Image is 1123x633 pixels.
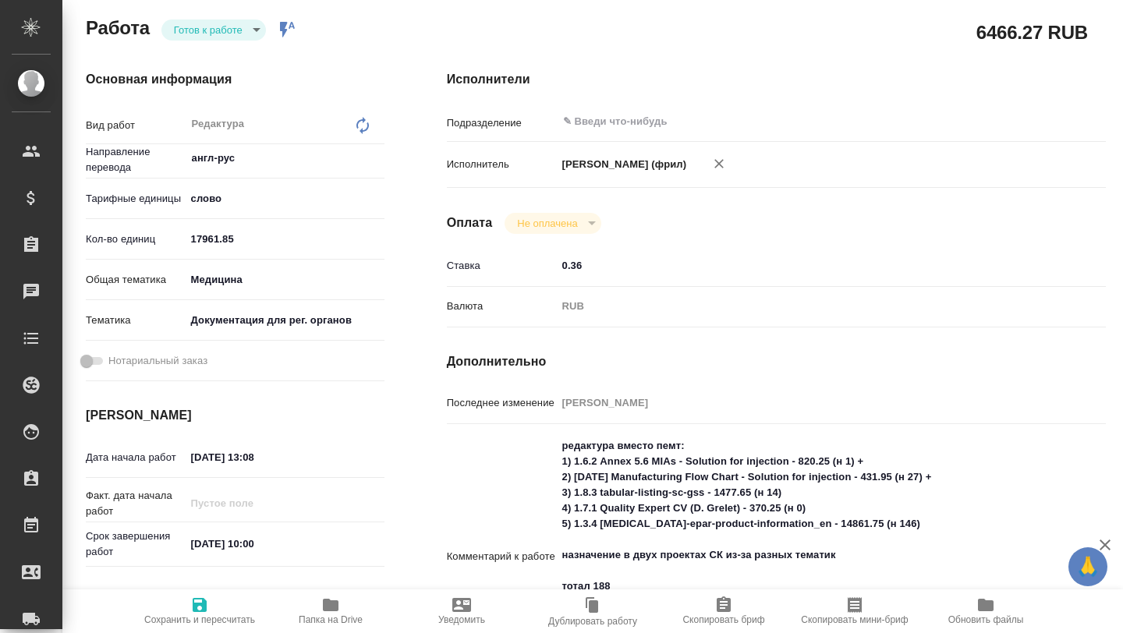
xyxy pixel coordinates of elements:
[447,395,557,411] p: Последнее изменение
[682,614,764,625] span: Скопировать бриф
[86,529,186,560] p: Срок завершения работ
[702,147,736,181] button: Удалить исполнителя
[186,446,322,469] input: ✎ Введи что-нибудь
[920,589,1051,633] button: Обновить файлы
[86,406,384,425] h4: [PERSON_NAME]
[265,589,396,633] button: Папка на Drive
[976,19,1088,45] h2: 6466.27 RUB
[186,267,384,293] div: Медицина
[548,616,637,627] span: Дублировать работу
[447,352,1106,371] h4: Дополнительно
[1075,550,1101,583] span: 🙏
[186,186,384,212] div: слово
[396,589,527,633] button: Уведомить
[789,589,920,633] button: Скопировать мини-бриф
[186,228,384,250] input: ✎ Введи что-нибудь
[86,488,186,519] p: Факт. дата начала работ
[447,70,1106,89] h4: Исполнители
[86,272,186,288] p: Общая тематика
[134,589,265,633] button: Сохранить и пересчитать
[561,112,994,131] input: ✎ Введи что-нибудь
[447,549,557,564] p: Комментарий к работе
[447,115,557,131] p: Подразделение
[438,614,485,625] span: Уведомить
[86,70,384,89] h4: Основная информация
[948,614,1024,625] span: Обновить файлы
[186,492,322,515] input: Пустое поле
[557,391,1051,414] input: Пустое поле
[86,144,186,175] p: Направление перевода
[801,614,908,625] span: Скопировать мини-бриф
[86,313,186,328] p: Тематика
[447,299,557,314] p: Валюта
[1043,120,1046,123] button: Open
[108,353,207,369] span: Нотариальный заказ
[86,232,186,247] p: Кол-во единиц
[86,118,186,133] p: Вид работ
[557,254,1051,277] input: ✎ Введи что-нибудь
[86,12,150,41] h2: Работа
[86,450,186,465] p: Дата начала работ
[186,532,322,555] input: ✎ Введи что-нибудь
[658,589,789,633] button: Скопировать бриф
[505,213,600,234] div: Готов к работе
[512,217,582,230] button: Не оплачена
[447,157,557,172] p: Исполнитель
[161,19,266,41] div: Готов к работе
[86,191,186,207] p: Тарифные единицы
[376,157,379,160] button: Open
[557,157,687,172] p: [PERSON_NAME] (фрил)
[299,614,363,625] span: Папка на Drive
[144,614,255,625] span: Сохранить и пересчитать
[447,258,557,274] p: Ставка
[186,307,384,334] div: Документация для рег. органов
[447,214,493,232] h4: Оплата
[1068,547,1107,586] button: 🙏
[527,589,658,633] button: Дублировать работу
[557,293,1051,320] div: RUB
[169,23,247,37] button: Готов к работе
